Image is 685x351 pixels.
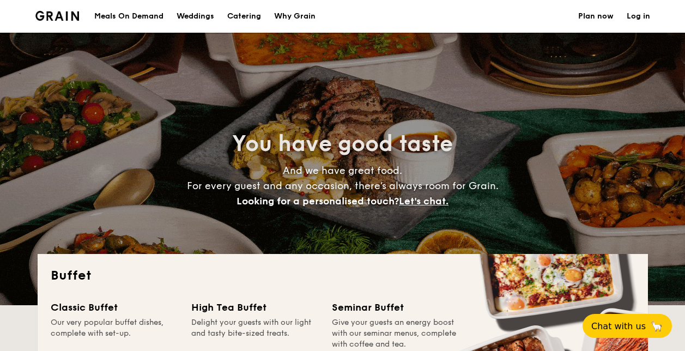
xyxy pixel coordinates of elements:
[51,317,178,350] div: Our very popular buffet dishes, complete with set-up.
[591,321,646,331] span: Chat with us
[332,317,459,350] div: Give your guests an energy boost with our seminar menus, complete with coffee and tea.
[237,195,399,207] span: Looking for a personalised touch?
[51,267,635,285] h2: Buffet
[232,131,453,157] span: You have good taste
[191,317,319,350] div: Delight your guests with our light and tasty bite-sized treats.
[191,300,319,315] div: High Tea Buffet
[399,195,448,207] span: Let's chat.
[650,320,663,332] span: 🦙
[583,314,672,338] button: Chat with us🦙
[35,11,80,21] img: Grain
[35,11,80,21] a: Logotype
[332,300,459,315] div: Seminar Buffet
[187,165,499,207] span: And we have great food. For every guest and any occasion, there’s always room for Grain.
[51,300,178,315] div: Classic Buffet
